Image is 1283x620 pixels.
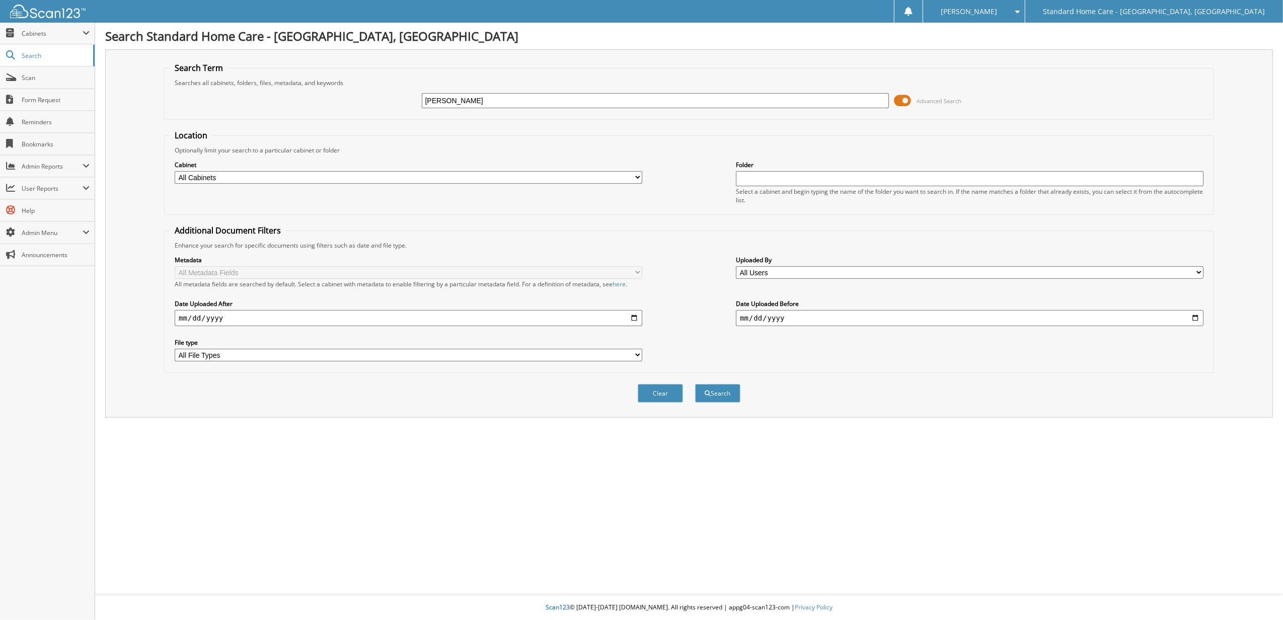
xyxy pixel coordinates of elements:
legend: Additional Document Filters [170,225,286,236]
label: Cabinet [175,161,642,169]
a: Privacy Policy [795,603,833,611]
a: here [613,280,626,288]
span: Scan [22,73,90,82]
label: Uploaded By [736,256,1203,264]
div: All metadata fields are searched by default. Select a cabinet with metadata to enable filtering b... [175,280,642,288]
legend: Search Term [170,62,228,73]
legend: Location [170,130,212,141]
iframe: Chat Widget [1233,572,1283,620]
span: Form Request [22,96,90,104]
img: scan123-logo-white.svg [10,5,86,18]
div: © [DATE]-[DATE] [DOMAIN_NAME]. All rights reserved | appg04-scan123-com | [95,595,1283,620]
span: Announcements [22,251,90,259]
span: Admin Menu [22,228,83,237]
span: Search [22,51,88,60]
span: Help [22,206,90,215]
span: Scan123 [546,603,570,611]
label: Folder [736,161,1203,169]
button: Clear [638,384,683,403]
span: Reminders [22,118,90,126]
div: Select a cabinet and begin typing the name of the folder you want to search in. If the name match... [736,187,1203,204]
span: Cabinets [22,29,83,38]
span: User Reports [22,184,83,193]
span: [PERSON_NAME] [941,9,998,15]
input: start [175,310,642,326]
h1: Search Standard Home Care - [GEOGRAPHIC_DATA], [GEOGRAPHIC_DATA] [105,28,1273,44]
div: Enhance your search for specific documents using filters such as date and file type. [170,241,1209,250]
span: Advanced Search [917,97,961,105]
label: Metadata [175,256,642,264]
input: end [736,310,1203,326]
span: Admin Reports [22,162,83,171]
span: Standard Home Care - [GEOGRAPHIC_DATA], [GEOGRAPHIC_DATA] [1043,9,1265,15]
label: File type [175,338,642,347]
button: Search [695,384,740,403]
div: Searches all cabinets, folders, files, metadata, and keywords [170,79,1209,87]
div: Optionally limit your search to a particular cabinet or folder [170,146,1209,154]
label: Date Uploaded Before [736,299,1203,308]
label: Date Uploaded After [175,299,642,308]
span: Bookmarks [22,140,90,148]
